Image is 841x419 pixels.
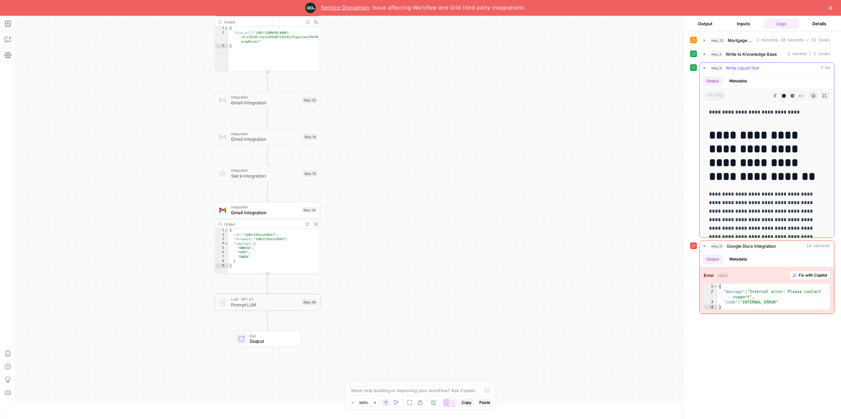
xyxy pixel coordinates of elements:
span: Gmail Integration [231,136,300,143]
g: Edge from step_15 to step_24 [266,182,268,201]
button: Metadata [725,76,751,86]
div: 7 [215,255,228,259]
div: 2 [215,233,228,237]
div: IntegrationGmail IntegrationStep 23 [215,92,320,109]
button: Details [802,18,837,29]
span: Toggle code folding, rows 1 through 4 [714,284,717,289]
span: Integration [231,131,300,136]
span: 1 second / 1 tasks [787,51,830,57]
div: Output [224,221,302,227]
span: Paste [479,400,490,406]
span: Toggle code folding, rows 1 through 3 [224,26,228,31]
span: Integration [231,94,300,100]
img: gmail%20(1).png [219,97,226,104]
div: 3 ms [700,73,834,238]
span: Copy [462,400,471,406]
div: Step 49 [302,299,317,305]
span: step_3 [710,51,723,57]
div: 3 [215,237,228,241]
span: End [250,333,296,339]
button: 3 ms [700,63,834,73]
span: step_12 [710,243,724,249]
span: Integration [231,204,299,210]
button: 1 second / 1 tasks [700,49,834,59]
div: 1 [704,284,717,289]
button: Inputs [726,18,761,29]
span: Fix with Copilot [799,272,827,278]
div: 2 [704,289,717,300]
span: 14 seconds [807,243,830,249]
span: Write Liquid Text [726,65,759,71]
span: 2 minutes 18 seconds / 13 tasks [757,37,830,43]
span: Gmail Integration [231,99,300,106]
div: 1 [215,228,228,233]
button: Paste [477,398,493,407]
a: Service Disruption [321,5,369,11]
button: 14 seconds [700,241,834,251]
img: gmail%20(1).png [219,207,226,214]
div: Close [829,6,835,10]
div: 2 [215,31,228,44]
div: 4 [215,241,228,246]
div: 9 [215,263,228,268]
div: 1 [215,26,228,31]
span: Google Docs Integration [727,243,776,249]
span: step_6 [710,65,723,71]
g: Edge from step_12 to step_23 [266,72,268,91]
span: Integration [231,168,300,173]
button: Output [702,254,723,264]
div: Step 15 [303,170,317,177]
div: : Issue affecting Workflow and Grid third party integrations. [321,5,526,11]
button: Copy [459,398,474,407]
span: 103% [359,400,368,405]
div: Output [224,19,302,25]
span: Output [250,338,296,345]
span: LLM · GPT-4.1 [231,297,299,302]
div: Step 23 [302,97,317,103]
div: 5 [215,246,228,250]
div: IntegrationSlack IntegrationStep 15 [215,165,320,182]
button: 2 minutes 18 seconds / 13 tasks [700,35,834,46]
div: 4 [704,305,717,310]
div: EndOutput [215,331,320,347]
span: Toggle code folding, rows 1 through 9 [224,228,228,233]
span: object [716,272,729,278]
button: Output [702,76,723,86]
div: IntegrationGmail IntegrationStep 24Output{ "id":"1985f195a1d38927", "threadId":"1985f195a1d38927"... [215,202,320,274]
span: Mortgage Deep Research [728,37,754,44]
span: 3 ms [821,65,830,71]
g: Edge from step_24 to step_49 [266,274,268,293]
div: 3 [215,44,228,48]
button: Output [688,18,723,29]
span: Gmail Integration [231,209,299,216]
g: Edge from step_49 to end [266,311,268,330]
div: Step 18 [303,134,317,140]
button: Metadata [725,254,751,264]
span: Toggle code folding, rows 4 through 8 [224,241,228,246]
g: Edge from step_18 to step_15 [266,145,268,164]
div: 8 [215,259,228,263]
div: 14 seconds [700,252,834,314]
div: IntegrationGmail IntegrationStep 18 [215,129,320,145]
strong: Error [704,272,714,279]
button: Fix with Copilot [790,271,830,280]
div: 3 [704,300,717,305]
img: Profile image for Engineering [305,3,316,13]
div: LLM · GPT-4.1Prompt LLMStep 49 [215,294,320,310]
span: string [705,92,725,100]
span: Slack Integration [231,172,300,179]
span: step_22 [710,37,725,44]
div: Step 24 [302,207,317,213]
div: 6 [215,250,228,255]
g: Edge from step_23 to step_18 [266,109,268,128]
span: Prompt LLM [231,301,299,308]
img: Slack-mark-RGB.png [219,170,226,177]
span: Write to Knowledge Base [726,51,777,57]
button: Logs [764,18,799,29]
img: gmail%20(1).png [219,134,226,140]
